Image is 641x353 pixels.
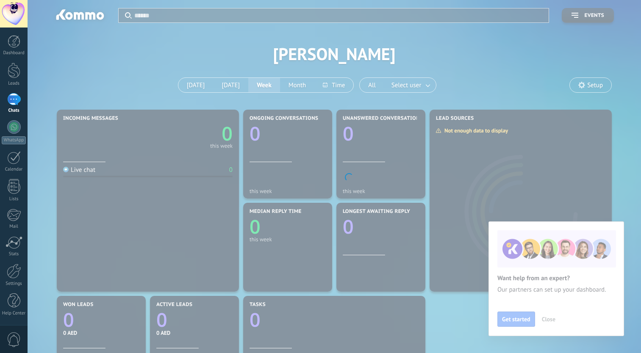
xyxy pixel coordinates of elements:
[2,196,26,202] div: Lists
[2,81,26,86] div: Leads
[2,108,26,113] div: Chats
[2,281,26,287] div: Settings
[2,311,26,316] div: Help Center
[2,50,26,56] div: Dashboard
[2,251,26,257] div: Stats
[2,224,26,229] div: Mail
[2,167,26,172] div: Calendar
[2,136,26,144] div: WhatsApp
